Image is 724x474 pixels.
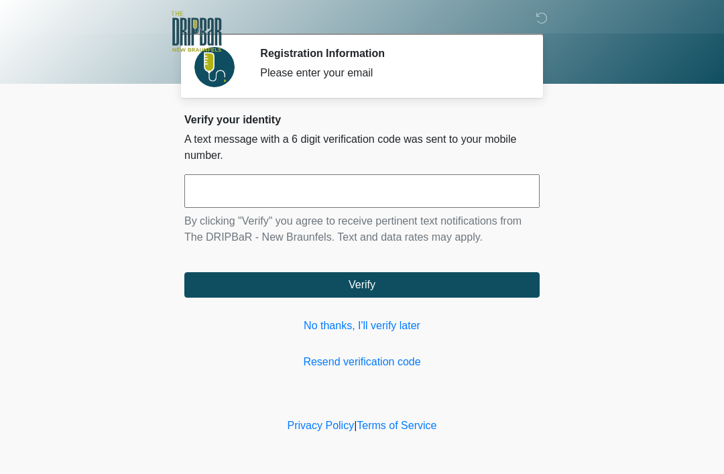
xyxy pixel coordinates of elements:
[357,420,436,431] a: Terms of Service
[184,272,540,298] button: Verify
[171,10,222,54] img: The DRIPBaR - New Braunfels Logo
[260,65,520,81] div: Please enter your email
[184,354,540,370] a: Resend verification code
[354,420,357,431] a: |
[184,113,540,126] h2: Verify your identity
[194,47,235,87] img: Agent Avatar
[184,213,540,245] p: By clicking "Verify" you agree to receive pertinent text notifications from The DRIPBaR - New Bra...
[288,420,355,431] a: Privacy Policy
[184,318,540,334] a: No thanks, I'll verify later
[184,131,540,164] p: A text message with a 6 digit verification code was sent to your mobile number.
